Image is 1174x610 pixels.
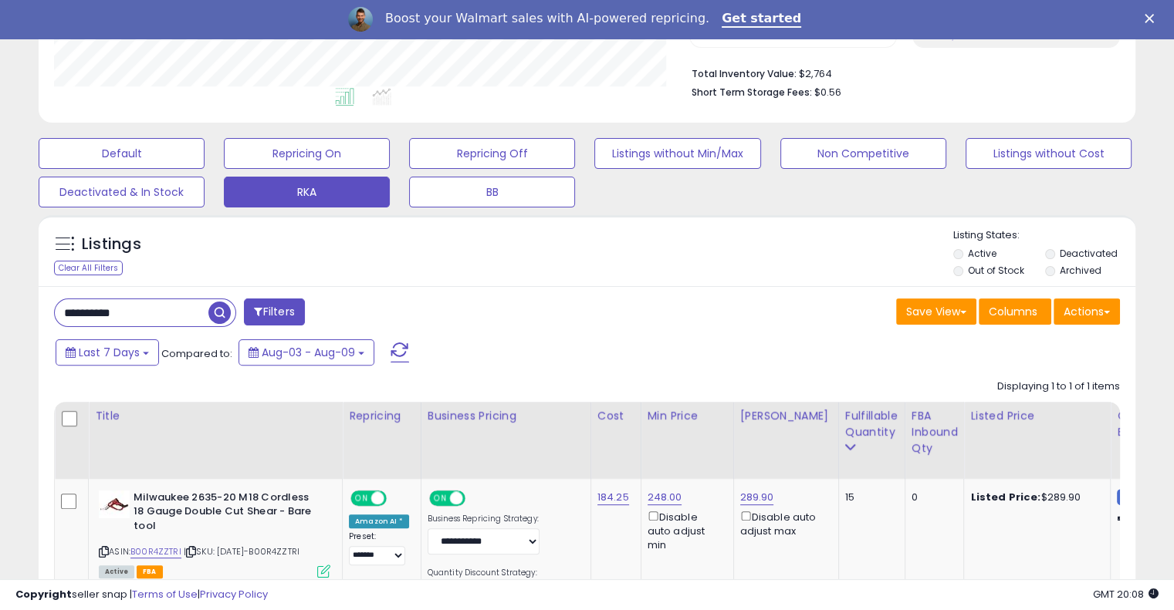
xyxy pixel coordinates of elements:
div: Disable auto adjust min [648,508,722,553]
span: OFF [384,491,409,504]
h5: Listings [82,234,141,255]
a: 248.00 [648,490,682,505]
div: Close [1145,14,1160,23]
span: Last 7 Days [79,345,140,360]
a: Get started [722,11,801,28]
label: Deactivated [1059,247,1117,260]
small: Prev: N/A [929,32,959,42]
div: Min Price [648,408,727,424]
strong: Copyright [15,587,72,602]
button: Listings without Min/Max [594,138,760,169]
span: ON [352,491,371,504]
label: Out of Stock [968,264,1024,277]
div: seller snap | | [15,588,268,602]
span: ON [431,491,450,504]
div: Boost your Walmart sales with AI-powered repricing. [385,11,709,26]
div: Displaying 1 to 1 of 1 items [997,379,1120,394]
div: FBA inbound Qty [912,408,958,457]
a: B00R4ZZTRI [130,545,181,558]
div: Listed Price [970,408,1104,424]
div: [PERSON_NAME] [740,408,832,424]
b: Short Term Storage Fees: [692,86,812,99]
button: Save View [896,298,976,325]
button: RKA [224,177,390,207]
div: Preset: [349,531,409,566]
div: Disable auto adjust max [740,508,827,538]
button: Aug-03 - Aug-09 [239,339,374,366]
button: Actions [1054,298,1120,325]
p: Listing States: [953,228,1135,243]
a: 184.25 [597,490,629,505]
button: Columns [979,298,1051,325]
button: Filters [244,298,304,325]
img: Profile image for Adrian [348,7,373,32]
li: $2,764 [692,63,1108,82]
b: Listed Price: [970,490,1040,504]
button: Deactivated & In Stock [39,177,205,207]
small: FBM [1117,489,1147,505]
span: Compared to: [161,346,232,361]
button: Listings without Cost [966,138,1132,169]
span: $0.56 [814,85,841,99]
a: Terms of Use [132,587,198,602]
div: Amazon AI * [349,514,409,528]
button: BB [409,177,575,207]
span: 2025-08-17 20:08 GMT [1093,587,1159,602]
div: $289.90 [970,490,1098,504]
b: Milwaukee 2635-20 M18 Cordless 18 Gauge Double Cut Shear - Bare tool [134,490,321,538]
button: Non Competitive [780,138,946,169]
div: Business Pricing [428,408,584,424]
button: Last 7 Days [56,339,159,366]
a: 289.90 [740,490,774,505]
a: Privacy Policy [200,587,268,602]
label: Archived [1059,264,1101,277]
span: Columns [989,304,1037,319]
span: Aug-03 - Aug-09 [262,345,355,360]
small: Prev: 0 [706,32,728,42]
span: OFF [462,491,487,504]
button: Repricing On [224,138,390,169]
div: Fulfillable Quantity [845,408,898,440]
button: Repricing Off [409,138,575,169]
img: 31d0lg-fwcL._SL40_.jpg [99,490,130,518]
div: Clear All Filters [54,261,123,275]
span: | SKU: [DATE]-B00R4ZZTRI [184,545,299,558]
div: 15 [845,490,893,504]
button: Default [39,138,205,169]
b: Total Inventory Value: [692,67,797,80]
div: 0 [912,490,952,504]
div: Title [95,408,336,424]
label: Active [968,247,996,260]
div: Cost [597,408,634,424]
div: Repricing [349,408,414,424]
label: Business Repricing Strategy: [428,514,540,524]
